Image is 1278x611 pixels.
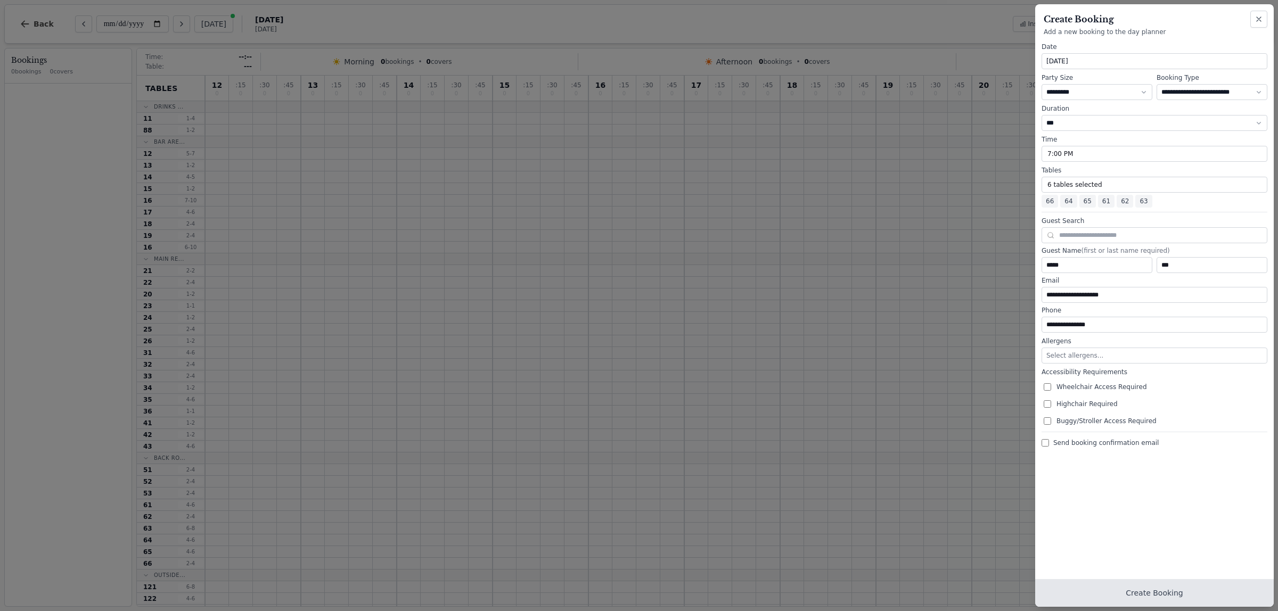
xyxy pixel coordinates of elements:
span: 65 [1079,195,1096,208]
span: Wheelchair Access Required [1056,383,1147,391]
label: Time [1042,135,1267,144]
span: 61 [1098,195,1115,208]
label: Email [1042,276,1267,285]
input: Highchair Required [1044,400,1051,408]
label: Date [1042,43,1267,51]
label: Allergens [1042,337,1267,345]
span: Select allergens... [1046,352,1103,359]
span: 64 [1060,195,1077,208]
span: Send booking confirmation email [1053,439,1159,447]
label: Guest Search [1042,217,1267,225]
p: Add a new booking to the day planner [1044,28,1265,36]
span: Highchair Required [1056,400,1118,408]
button: [DATE] [1042,53,1267,69]
span: 62 [1117,195,1133,208]
button: Select allergens... [1042,348,1267,364]
span: (first or last name required) [1081,247,1169,254]
input: Buggy/Stroller Access Required [1044,417,1051,425]
label: Booking Type [1157,73,1267,82]
button: Create Booking [1035,579,1274,607]
input: Send booking confirmation email [1042,439,1049,447]
label: Tables [1042,166,1267,175]
h2: Create Booking [1044,13,1265,26]
label: Guest Name [1042,246,1267,255]
span: Buggy/Stroller Access Required [1056,417,1157,425]
label: Duration [1042,104,1267,113]
span: 63 [1135,195,1152,208]
button: 7:00 PM [1042,146,1267,162]
label: Accessibility Requirements [1042,368,1267,376]
button: 6 tables selected [1042,177,1267,193]
label: Phone [1042,306,1267,315]
label: Party Size [1042,73,1152,82]
span: 66 [1042,195,1058,208]
input: Wheelchair Access Required [1044,383,1051,391]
